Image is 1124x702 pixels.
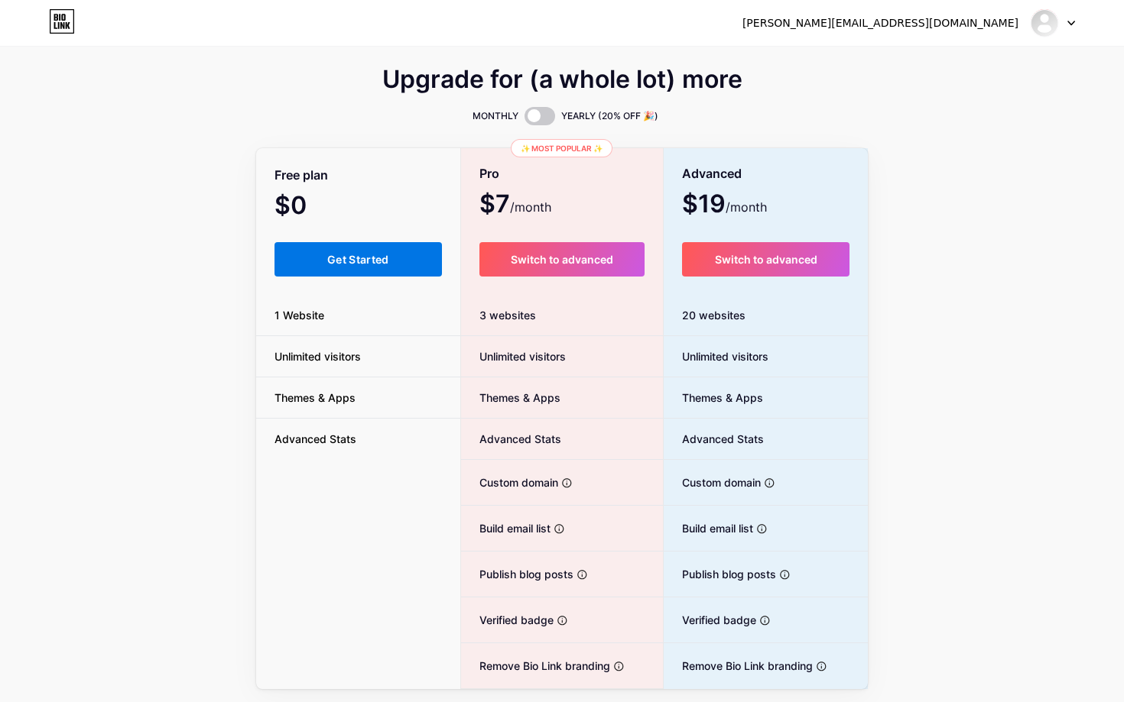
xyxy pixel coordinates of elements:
div: 20 websites [664,295,868,336]
span: Themes & Apps [664,390,763,406]
span: YEARLY (20% OFF 🎉) [561,108,658,124]
span: Switch to advanced [511,253,613,266]
span: Custom domain [461,474,558,490]
span: 1 Website [256,307,343,323]
span: Advanced Stats [256,431,375,447]
span: Unlimited visitors [461,348,566,364]
span: Build email list [664,520,753,536]
button: Switch to advanced [682,242,849,277]
span: Build email list [461,520,551,536]
button: Get Started [275,242,442,277]
span: Custom domain [664,474,761,490]
div: [PERSON_NAME][EMAIL_ADDRESS][DOMAIN_NAME] [742,15,1018,31]
span: Publish blog posts [664,566,776,582]
span: /month [726,198,767,216]
span: Advanced Stats [664,431,764,447]
span: Get Started [327,253,389,266]
div: ✨ Most popular ✨ [511,139,612,157]
span: Verified badge [461,612,554,628]
button: Switch to advanced [479,242,645,277]
span: $7 [479,195,551,216]
img: energyzone [1030,8,1059,37]
span: Remove Bio Link branding [461,658,610,674]
span: Remove Bio Link branding [664,658,813,674]
span: Switch to advanced [715,253,817,266]
span: $0 [275,196,348,218]
span: Unlimited visitors [256,348,379,364]
span: /month [510,198,551,216]
span: MONTHLY [473,108,518,124]
span: Free plan [275,162,328,189]
span: Pro [479,160,499,187]
span: Themes & Apps [256,390,374,406]
span: Verified badge [664,612,756,628]
span: $19 [682,195,767,216]
span: Themes & Apps [461,390,560,406]
span: Upgrade for (a whole lot) more [382,70,742,89]
span: Publish blog posts [461,566,573,582]
span: Advanced [682,160,742,187]
span: Unlimited visitors [664,348,768,364]
span: Advanced Stats [461,431,561,447]
div: 3 websites [461,295,664,336]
